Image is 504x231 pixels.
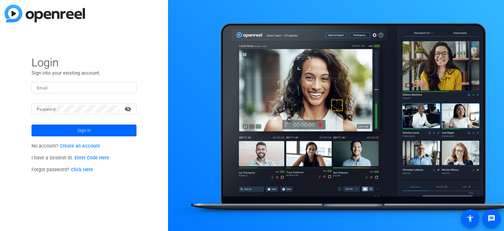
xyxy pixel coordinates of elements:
mat-label: Password [37,107,55,112]
img: blue-gradient.svg [5,5,85,22]
mat-icon: visibility_off [121,104,136,114]
input: Enter Email Address [37,83,131,91]
a: Create an Account [60,143,100,149]
p: Sign into your existing account. [31,69,136,77]
span: No account? [31,143,100,149]
mat-icon: message [488,215,495,222]
span: I have a Session ID. [31,155,109,161]
a: Click Here [71,167,93,173]
span: Sign in [77,122,91,139]
a: Enter Code Here [74,155,109,161]
mat-label: Email [37,86,48,90]
span: Forgot password? [31,167,93,173]
mat-icon: accessibility [466,215,474,222]
span: Login [31,56,136,69]
button: Sign in [31,125,136,136]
